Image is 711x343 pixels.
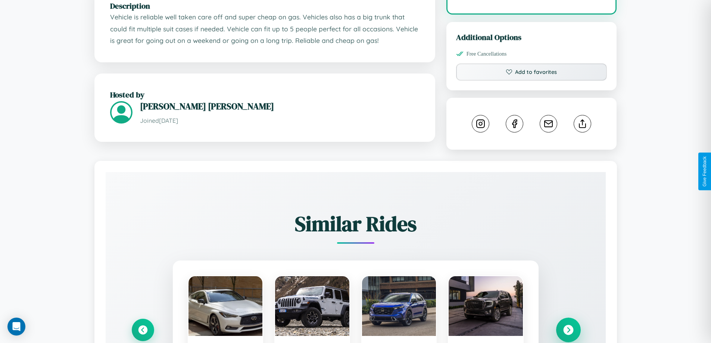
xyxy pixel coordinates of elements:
[7,318,25,336] div: Open Intercom Messenger
[132,209,580,238] h2: Similar Rides
[140,100,420,112] h3: [PERSON_NAME] [PERSON_NAME]
[467,51,507,57] span: Free Cancellations
[456,32,607,43] h3: Additional Options
[456,63,607,81] button: Add to favorites
[702,156,707,187] div: Give Feedback
[110,89,420,100] h2: Hosted by
[110,11,420,47] p: Vehicle is reliable well taken care off and super cheap on gas. Vehicles also has a big trunk tha...
[110,0,420,11] h2: Description
[140,115,420,126] p: Joined [DATE]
